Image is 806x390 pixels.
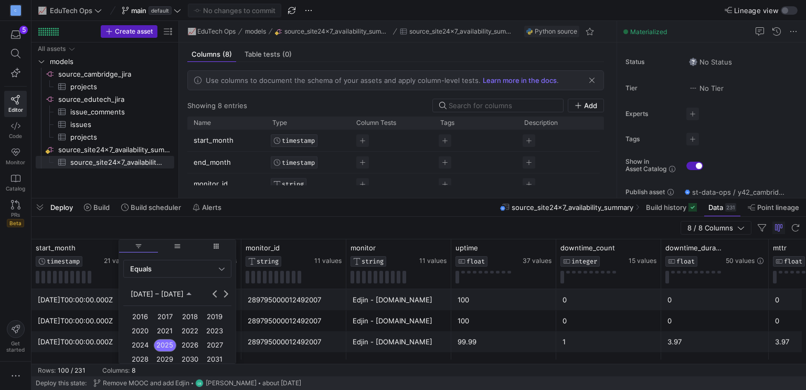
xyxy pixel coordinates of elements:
[36,380,87,387] span: Deploy this state:
[50,56,173,68] span: models
[38,311,130,331] div: [DATE]T00:00:00.000Z
[36,4,104,17] button: 📈EduTech Ops
[512,203,633,212] span: source_site24x7_availability_summary
[38,290,130,310] div: [DATE]T00:00:00.000Z
[560,244,615,252] span: downtime_count
[725,203,736,212] div: 231
[154,310,176,323] span: 2017
[11,212,20,218] span: PRs
[70,81,162,93] span: projects​​​​​​​​​
[692,188,784,196] span: st-data-ops / y42_cambridge_edutech_ops_main / source__source_site24x7_availability_summary__sour...
[154,353,176,366] span: 2029
[625,158,666,173] span: Show in Asset Catalog
[9,133,22,139] span: Code
[351,244,376,252] span: monitor
[641,198,702,216] button: Build history
[187,152,623,174] div: Press SPACE to select this row.
[36,143,174,156] div: Press SPACE to select this row.
[149,6,172,15] span: default
[131,203,181,212] span: Build scheduler
[104,257,132,265] span: 21 values
[119,240,158,252] span: filter
[79,198,114,216] button: Build
[458,311,550,331] div: 100
[202,203,221,212] span: Alerts
[194,119,211,127] span: Name
[47,258,80,265] span: TIMESTAMP
[353,332,445,352] div: Edjin - [DOMAIN_NAME]
[102,367,130,374] div: Columns:
[458,332,550,352] div: 99.99
[36,118,174,131] a: issues​​​​​​​​​
[535,28,577,35] span: Python source
[667,353,762,373] div: 0
[93,203,110,212] span: Build
[19,26,28,34] div: 5
[129,310,152,323] span: 2016
[4,2,27,19] a: C
[314,257,342,265] span: 11 values
[177,310,203,324] button: 2018
[210,289,220,299] button: Previous 24 years
[131,290,184,298] span: [DATE] – [DATE]
[687,224,737,232] span: 8 / 8 Columns
[682,185,787,199] button: st-data-ops / y42_cambridge_edutech_ops_main / source__source_site24x7_availability_summary__sour...
[773,244,787,252] span: mttr
[757,203,799,212] span: Point lineage
[625,58,678,66] span: Status
[203,324,228,338] button: 2023
[4,91,27,117] a: Editor
[115,28,153,35] span: Create asset
[70,106,162,118] span: issue_comments​​​​​​​​​
[128,324,153,338] button: 2020
[153,352,178,366] button: 2029
[179,339,201,352] span: 2026
[91,376,304,390] button: Remove MOOC and add EdjinCB[PERSON_NAME]about [DATE]
[282,159,315,166] span: TIMESTAMP
[177,338,203,352] button: 2026
[8,107,23,113] span: Editor
[132,367,135,374] div: 8
[353,290,445,310] div: Edjin - [DOMAIN_NAME]
[483,76,557,85] a: Learn more in the docs
[248,290,340,310] div: 289795000012492007
[158,240,197,252] span: general
[50,203,73,212] span: Deploy
[784,258,802,265] span: FLOAT
[50,6,92,15] span: EduTech Ops
[689,58,697,66] img: No status
[38,332,130,352] div: [DATE]T00:00:00.000Z
[185,25,238,38] button: 📈EduTech Ops
[119,4,184,17] button: maindefault
[194,130,260,151] p: start_month
[36,156,174,168] a: source_site24x7_availability_summary​​​​​​​​​
[262,380,301,387] span: about [DATE]
[36,68,174,80] div: Press SPACE to select this row.
[36,68,174,80] a: source_cambridge_jira​​​​​​​​
[397,25,518,38] button: source_site24x7_availability_summary
[129,324,152,337] span: 2020
[203,338,228,352] button: 2027
[284,28,390,35] span: source_site24x7_availability_summary
[38,367,56,374] div: Rows:
[154,324,176,337] span: 2021
[187,130,623,152] div: Press SPACE to select this row.
[282,137,315,144] span: TIMESTAMP
[667,332,762,352] div: 3.97
[455,244,478,252] span: uptime
[177,352,203,366] button: 2030
[689,84,724,92] span: No Tier
[458,290,550,310] div: 100
[188,198,226,216] button: Alerts
[409,28,515,35] span: source_site24x7_availability_summary
[667,311,762,331] div: 0
[526,28,533,35] img: undefined
[568,99,604,112] button: Add
[646,203,686,212] span: Build history
[248,353,340,373] div: 289795000012492007
[177,324,203,338] button: 2022
[36,156,174,168] div: Press SPACE to select this row.
[36,118,174,131] div: Press SPACE to select this row.
[187,173,623,195] div: Press SPACE to select this row.
[179,353,201,366] span: 2030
